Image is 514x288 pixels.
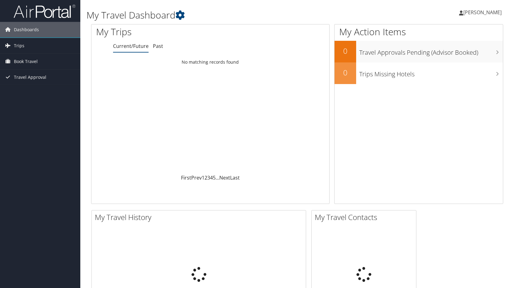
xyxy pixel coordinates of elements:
[359,67,503,78] h3: Trips Missing Hotels
[230,174,240,181] a: Last
[14,70,46,85] span: Travel Approval
[95,212,306,222] h2: My Travel History
[153,43,163,49] a: Past
[86,9,367,22] h1: My Travel Dashboard
[210,174,213,181] a: 4
[359,45,503,57] h3: Travel Approvals Pending (Advisor Booked)
[335,25,503,38] h1: My Action Items
[14,4,75,19] img: airportal-logo.png
[204,174,207,181] a: 2
[463,9,502,16] span: [PERSON_NAME]
[113,43,149,49] a: Current/Future
[335,67,356,78] h2: 0
[91,57,329,68] td: No matching records found
[219,174,230,181] a: Next
[213,174,216,181] a: 5
[14,54,38,69] span: Book Travel
[14,38,24,53] span: Trips
[459,3,508,22] a: [PERSON_NAME]
[335,41,503,62] a: 0Travel Approvals Pending (Advisor Booked)
[191,174,202,181] a: Prev
[207,174,210,181] a: 3
[335,46,356,56] h2: 0
[216,174,219,181] span: …
[202,174,204,181] a: 1
[14,22,39,37] span: Dashboards
[181,174,191,181] a: First
[335,62,503,84] a: 0Trips Missing Hotels
[96,25,225,38] h1: My Trips
[315,212,416,222] h2: My Travel Contacts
